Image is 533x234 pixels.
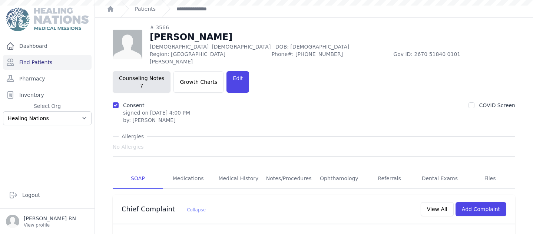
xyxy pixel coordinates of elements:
a: Growth Charts [173,71,224,93]
a: Files [465,169,515,189]
a: Patients [135,5,156,13]
a: Referrals [364,169,415,189]
a: Pharmacy [3,71,92,86]
h1: [PERSON_NAME] [150,31,515,43]
span: Allergies [119,133,147,140]
button: Add Complaint [456,202,506,216]
a: Medications [163,169,213,189]
a: Find Patients [3,55,92,70]
img: person-242608b1a05df3501eefc295dc1bc67a.jpg [113,30,142,59]
a: Logout [6,188,89,202]
a: Dashboard [3,39,92,53]
div: # 3566 [150,24,515,31]
nav: Tabs [113,169,515,189]
a: Medical History [213,169,264,189]
button: Counseling Notes7 [113,71,171,93]
a: Ophthamology [314,169,364,189]
label: COVID Screen [479,102,515,108]
a: Notes/Procedures [264,169,314,189]
span: Select Org [31,102,64,110]
a: Edit [226,71,249,93]
span: Region: [GEOGRAPHIC_DATA][PERSON_NAME] [150,50,267,65]
button: View All [421,202,454,216]
a: SOAP [113,169,163,189]
p: [DEMOGRAPHIC_DATA] [150,43,515,50]
a: Inventory [3,88,92,102]
img: Medical Missions EMR [6,7,88,31]
p: View profile [24,222,76,228]
a: [PERSON_NAME] RN View profile [6,215,89,228]
span: DOB: [DEMOGRAPHIC_DATA] [275,44,350,50]
span: Phone#: [PHONE_NUMBER] [272,50,389,65]
span: Collapse [187,207,206,212]
span: [DEMOGRAPHIC_DATA] [212,44,271,50]
a: Dental Exams [415,169,465,189]
h3: Chief Complaint [122,205,206,214]
label: Consent [123,102,144,108]
span: Gov ID: 2670 51840 0101 [393,50,515,65]
span: No Allergies [113,143,144,151]
p: [PERSON_NAME] RN [24,215,76,222]
div: by: [PERSON_NAME] [123,116,190,124]
p: signed on [DATE] 4:00 PM [123,109,190,116]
